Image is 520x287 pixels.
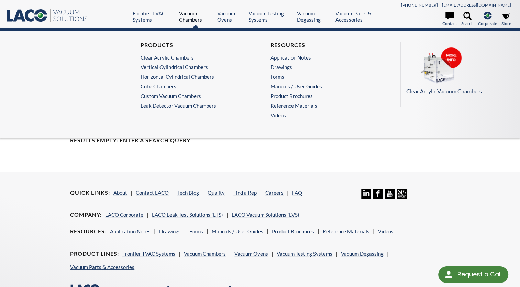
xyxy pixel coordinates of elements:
a: Vacuum Ovens [217,10,243,23]
a: Vacuum Degassing [341,251,384,257]
a: Clear Acrylic Vacuum Chambers! [406,47,510,96]
a: Vacuum Chambers [179,10,212,23]
a: Vacuum Parts & Accessories [335,10,386,23]
a: Videos [378,228,394,234]
a: Videos [270,112,380,118]
a: [PHONE_NUMBER] [401,2,438,8]
span: Corporate [478,20,497,27]
a: Application Notes [110,228,151,234]
a: Store [501,12,511,27]
h4: Results Empty: Enter a Search Query [70,137,450,144]
h4: Quick Links [70,189,110,196]
a: Vacuum Chambers [184,251,226,257]
div: Request a Call [438,266,508,283]
a: Tech Blog [177,190,199,196]
a: Contact [442,12,457,27]
a: Vacuum Testing Systems [277,251,332,257]
a: Contact LACO [136,190,169,196]
h4: Company [70,211,102,219]
a: [EMAIL_ADDRESS][DOMAIN_NAME] [442,2,511,8]
h4: Products [141,42,246,49]
a: Vacuum Parts & Accessories [70,264,134,270]
img: 24/7 Support Icon [397,189,407,199]
a: Frontier TVAC Systems [133,10,174,23]
a: Drawings [270,64,376,70]
h4: Product Lines [70,250,119,257]
a: Cube Chambers [141,83,246,89]
div: Request a Call [457,266,501,282]
a: Reference Materials [270,103,376,109]
a: Quality [208,190,225,196]
img: CHAMBERS.png [406,47,475,86]
a: Application Notes [270,54,376,61]
a: Custom Vacuum Chambers [141,93,246,99]
a: FAQ [292,190,302,196]
a: Vacuum Ovens [234,251,268,257]
a: Vacuum Testing Systems [248,10,292,23]
a: Horizontal Cylindrical Chambers [141,74,246,80]
a: LACO Corporate [105,212,143,218]
a: Forms [270,74,376,80]
img: round button [443,269,454,280]
a: LACO Leak Test Solutions (LTS) [152,212,223,218]
a: Search [461,12,474,27]
a: Product Brochures [270,93,376,99]
a: Product Brochures [272,228,314,234]
a: 24/7 Support [397,194,407,200]
a: Vacuum Degassing [297,10,330,23]
a: Clear Acrylic Chambers [141,54,246,61]
a: Manuals / User Guides [270,83,376,89]
a: Vertical Cylindrical Chambers [141,64,246,70]
a: Drawings [159,228,181,234]
p: Clear Acrylic Vacuum Chambers! [406,87,510,96]
a: About [113,190,127,196]
a: Find a Rep [233,190,257,196]
a: Forms [189,228,203,234]
a: Manuals / User Guides [212,228,263,234]
a: Careers [265,190,284,196]
a: Frontier TVAC Systems [122,251,175,257]
h4: Resources [70,228,107,235]
a: Reference Materials [323,228,369,234]
h4: Resources [270,42,376,49]
a: LACO Vacuum Solutions (LVS) [232,212,299,218]
a: Leak Detector Vacuum Chambers [141,103,250,109]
